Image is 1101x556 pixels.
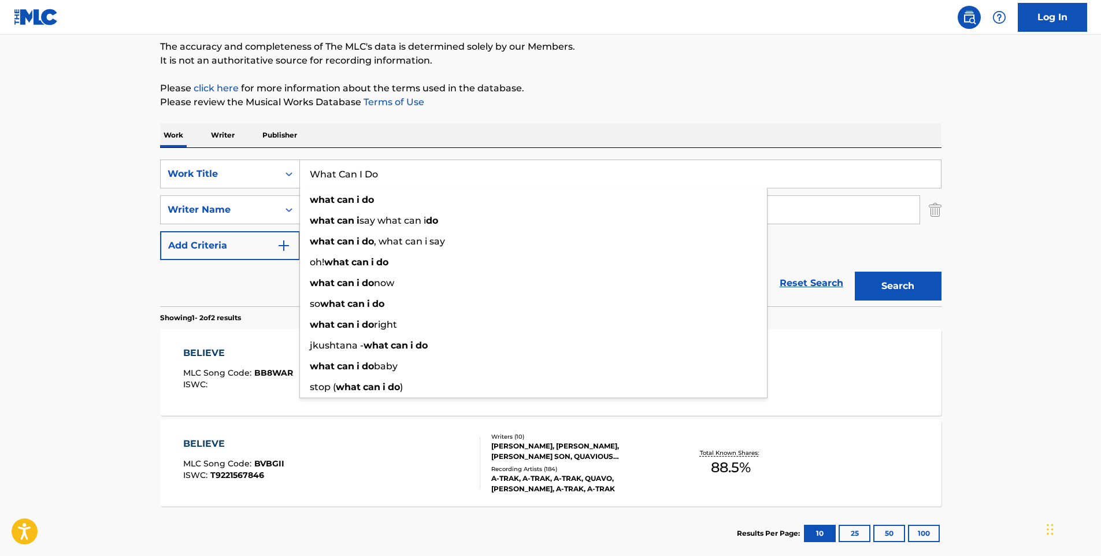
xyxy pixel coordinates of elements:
strong: can [363,381,380,392]
strong: do [388,381,400,392]
button: 100 [908,525,940,542]
span: ISWC : [183,470,210,480]
img: MLC Logo [14,9,58,25]
a: Log In [1018,3,1087,32]
p: Results Per Page: [737,528,803,539]
div: Help [988,6,1011,29]
strong: i [357,215,359,226]
div: Drag [1047,512,1054,547]
strong: what [310,194,335,205]
img: help [992,10,1006,24]
p: Total Known Shares: [700,448,762,457]
strong: what [310,236,335,247]
a: Public Search [958,6,981,29]
p: Showing 1 - 2 of 2 results [160,313,241,323]
strong: do [362,236,374,247]
p: Publisher [259,123,301,147]
p: It is not an authoritative source for recording information. [160,54,941,68]
span: ) [400,381,403,392]
img: 9d2ae6d4665cec9f34b9.svg [277,239,291,253]
div: BELIEVE [183,437,284,451]
button: Search [855,272,941,301]
strong: can [347,298,365,309]
strong: i [357,277,359,288]
strong: what [310,215,335,226]
strong: do [372,298,384,309]
span: jkushtana - [310,340,364,351]
a: BELIEVEMLC Song Code:BVBGIIISWC:T9221567846Writers (10)[PERSON_NAME], [PERSON_NAME], [PERSON_NAME... [160,420,941,506]
strong: can [351,257,369,268]
strong: can [391,340,408,351]
span: so [310,298,320,309]
strong: do [376,257,388,268]
strong: what [336,381,361,392]
strong: i [371,257,374,268]
strong: i [383,381,385,392]
p: Writer [207,123,238,147]
iframe: Chat Widget [1043,501,1101,556]
strong: do [362,277,374,288]
a: BELIEVEMLC Song Code:BB8WARISWC:Writers (2)[PERSON_NAME] [PERSON_NAME]Recording Artists (0)Total ... [160,329,941,416]
strong: i [357,319,359,330]
span: oh! [310,257,324,268]
strong: what [320,298,345,309]
strong: i [357,361,359,372]
span: MLC Song Code : [183,368,254,378]
strong: can [337,319,354,330]
a: Terms of Use [361,97,424,108]
p: Work [160,123,187,147]
button: 50 [873,525,905,542]
span: T9221567846 [210,470,264,480]
div: Writer Name [168,203,272,217]
span: now [374,277,394,288]
strong: i [357,236,359,247]
div: BELIEVE [183,346,293,360]
strong: can [337,277,354,288]
span: say what can i [359,215,426,226]
strong: can [337,361,354,372]
strong: i [367,298,370,309]
span: , what can i say [374,236,445,247]
strong: what [324,257,349,268]
span: BVBGII [254,458,284,469]
strong: i [410,340,413,351]
img: search [962,10,976,24]
span: ISWC : [183,379,210,390]
span: BB8WAR [254,368,293,378]
strong: what [310,319,335,330]
strong: i [357,194,359,205]
strong: do [426,215,438,226]
a: click here [194,83,239,94]
strong: what [310,361,335,372]
strong: what [310,277,335,288]
button: Add Criteria [160,231,300,260]
strong: can [337,236,354,247]
strong: can [337,194,354,205]
strong: what [364,340,388,351]
form: Search Form [160,160,941,306]
strong: do [362,361,374,372]
strong: can [337,215,354,226]
span: baby [374,361,398,372]
div: Recording Artists ( 184 ) [491,465,666,473]
p: Please review the Musical Works Database [160,95,941,109]
div: Work Title [168,167,272,181]
strong: do [362,194,374,205]
span: 88.5 % [711,457,751,478]
div: [PERSON_NAME], [PERSON_NAME], [PERSON_NAME] SON, QUAVIOUS [PERSON_NAME], [PERSON_NAME], [PERSON_N... [491,441,666,462]
img: Delete Criterion [929,195,941,224]
strong: do [362,319,374,330]
p: Please for more information about the terms used in the database. [160,81,941,95]
button: 10 [804,525,836,542]
span: right [374,319,397,330]
div: A-TRAK, A-TRAK, A-TRAK, QUAVO, [PERSON_NAME], A-TRAK, A-TRAK [491,473,666,494]
strong: do [416,340,428,351]
p: The accuracy and completeness of The MLC's data is determined solely by our Members. [160,40,941,54]
span: stop ( [310,381,336,392]
button: 25 [839,525,870,542]
span: MLC Song Code : [183,458,254,469]
a: Reset Search [774,270,849,296]
div: Writers ( 10 ) [491,432,666,441]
